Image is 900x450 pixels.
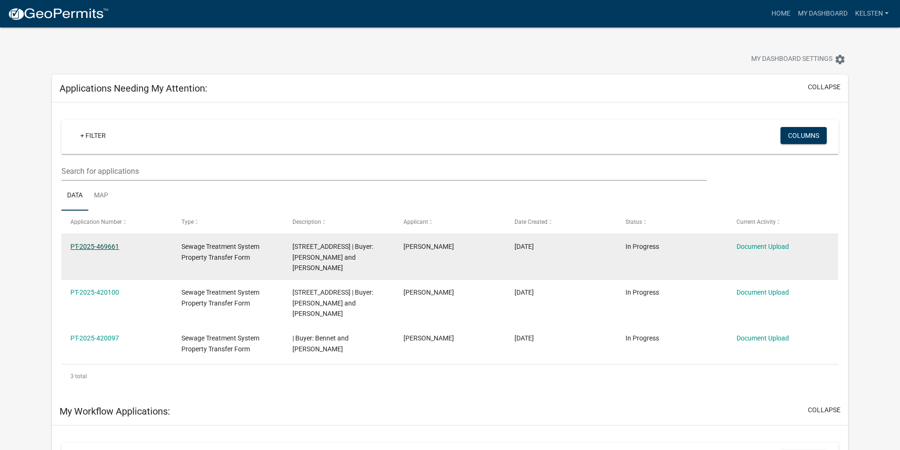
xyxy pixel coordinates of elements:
button: collapse [808,405,840,415]
h5: My Workflow Applications: [60,406,170,417]
a: PT-2025-469661 [70,243,119,250]
datatable-header-cell: Status [616,211,727,233]
span: In Progress [626,289,659,296]
span: 514 SUMMIT ST E | Buyer: Adria Budesca and Amy Herbranson [292,289,373,318]
span: Sewage Treatment System Property Transfer Form [181,289,259,307]
a: PT-2025-420100 [70,289,119,296]
span: My Dashboard Settings [751,54,832,65]
span: 05/13/2025 [514,289,534,296]
a: PT-2025-420097 [70,334,119,342]
datatable-header-cell: Description [283,211,394,233]
span: Current Activity [737,219,776,225]
span: Type [181,219,194,225]
span: In Progress [626,243,659,250]
a: Document Upload [737,243,789,250]
span: 17837 CO HWY 1 | Buyer: Anthony Fijala and Susan Fijala [292,243,373,272]
span: Status [626,219,642,225]
a: Document Upload [737,289,789,296]
span: Description [292,219,321,225]
span: Sewage Treatment System Property Transfer Form [181,243,259,261]
div: 3 total [61,365,839,388]
div: collapse [52,102,848,397]
button: Columns [780,127,827,144]
h5: Applications Needing My Attention: [60,83,207,94]
span: Kelsey Stender [403,289,454,296]
a: Home [768,5,794,23]
span: Kelsey Stender [403,243,454,250]
datatable-header-cell: Type [172,211,283,233]
datatable-header-cell: Applicant [394,211,506,233]
span: Kelsey Stender [403,334,454,342]
span: Application Number [70,219,122,225]
button: My Dashboard Settingssettings [744,50,853,68]
a: Kelsten [851,5,892,23]
span: 05/13/2025 [514,334,534,342]
a: + Filter [73,127,113,144]
span: Sewage Treatment System Property Transfer Form [181,334,259,353]
a: Data [61,181,88,211]
datatable-header-cell: Current Activity [727,211,838,233]
span: | Buyer: Bennet and Trisha Stich [292,334,349,353]
button: collapse [808,82,840,92]
i: settings [834,54,846,65]
a: My Dashboard [794,5,851,23]
datatable-header-cell: Date Created [506,211,617,233]
datatable-header-cell: Application Number [61,211,172,233]
span: Applicant [403,219,428,225]
span: 08/26/2025 [514,243,534,250]
span: In Progress [626,334,659,342]
span: Date Created [514,219,548,225]
a: Map [88,181,114,211]
input: Search for applications [61,161,706,181]
a: Document Upload [737,334,789,342]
